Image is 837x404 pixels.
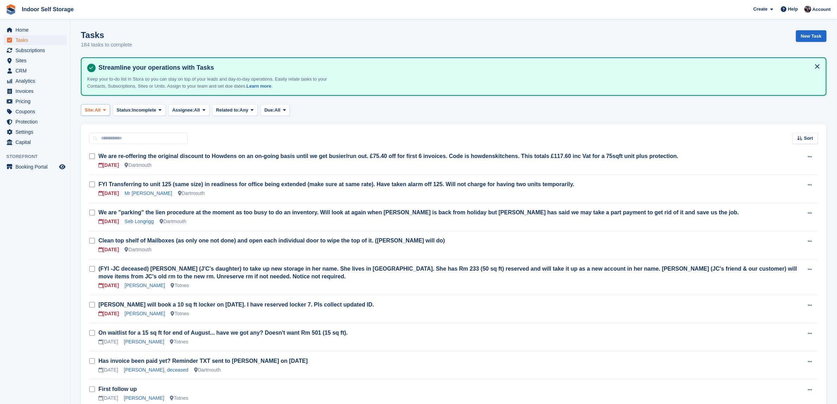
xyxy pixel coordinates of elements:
[172,107,194,114] span: Assignee:
[98,338,118,346] div: [DATE]
[260,104,290,116] button: Due: All
[98,366,118,374] div: [DATE]
[240,107,249,114] span: Any
[15,86,58,96] span: Invoices
[98,302,374,308] a: [PERSON_NAME] will book a 10 sq ft locker on [DATE]. I have reserved locker 7. Pls collect update...
[15,66,58,76] span: CRM
[4,25,66,35] a: menu
[753,6,767,13] span: Create
[15,25,58,35] span: Home
[168,104,210,116] button: Assignee: All
[81,41,132,49] p: 184 tasks to complete
[15,127,58,137] span: Settings
[6,153,70,160] span: Storefront
[4,162,66,172] a: menu
[4,107,66,116] a: menu
[4,86,66,96] a: menu
[124,339,164,345] a: [PERSON_NAME]
[124,219,154,224] a: Seb Longrigg
[178,190,205,197] div: Dartmouth
[194,366,221,374] div: Dartmouth
[87,76,333,89] p: Keep your to-do list in Stora so you can stay on top of your leads and day-to-day operations. Eas...
[117,107,132,114] span: Status:
[15,45,58,55] span: Subscriptions
[98,282,119,289] div: [DATE]
[171,310,189,317] div: Totnes
[812,6,831,13] span: Account
[4,56,66,65] a: menu
[15,76,58,86] span: Analytics
[124,190,172,196] a: Mr [PERSON_NAME]
[15,35,58,45] span: Tasks
[98,190,119,197] div: [DATE]
[264,107,275,114] span: Due:
[19,4,77,15] a: Indoor Self Storage
[170,394,188,402] div: Totnes
[98,218,119,225] div: [DATE]
[132,107,156,114] span: Incomplete
[95,107,101,114] span: All
[98,310,119,317] div: [DATE]
[804,135,813,142] span: Sort
[98,238,445,244] a: Clean top shelf of Mailboxes (as only one not done) and open each individual door to wipe the top...
[194,107,200,114] span: All
[96,64,820,72] h4: Streamline your operations with Tasks
[98,266,797,279] a: (FYI -JC deceased) [PERSON_NAME] (J'C's daughter) to take up new storage in her name. She lives i...
[98,330,348,336] a: On waitlist for a 15 sq ft for end of August... have we got any? Doesn't want Rm 501 (15 sq ft).
[796,30,826,42] a: New Task
[113,104,166,116] button: Status: Incomplete
[4,96,66,106] a: menu
[216,107,240,114] span: Related to:
[6,4,16,15] img: stora-icon-8386f47178a22dfd0bd8f6a31ec36ba5ce8667c1dd55bd0f319d3a0aa187defe.svg
[124,395,164,401] a: [PERSON_NAME]
[81,30,132,40] h1: Tasks
[15,162,58,172] span: Booking Portal
[4,117,66,127] a: menu
[788,6,798,13] span: Help
[98,181,574,187] a: FYI Transferring to unit 125 (same size) in readiness for office being extended (make sure at sam...
[15,107,58,116] span: Coupons
[58,163,66,171] a: Preview store
[4,35,66,45] a: menu
[124,162,151,169] div: Dartmouth
[98,358,308,364] a: Has invoice been paid yet? Reminder TXT sent to [PERSON_NAME] on [DATE]
[98,246,119,253] div: [DATE]
[246,83,271,89] a: Learn more
[98,386,137,392] a: First follow up
[160,218,186,225] div: Dartmouth
[98,209,739,215] a: We are "parking" the lien procedure at the moment as too busy to do an inventory. Will look at ag...
[85,107,95,114] span: Site:
[15,137,58,147] span: Capital
[15,96,58,106] span: Pricing
[170,338,188,346] div: Totnes
[124,367,188,373] a: [PERSON_NAME], deceased
[4,66,66,76] a: menu
[98,162,119,169] div: [DATE]
[275,107,281,114] span: All
[124,283,165,288] a: [PERSON_NAME]
[124,311,165,316] a: [PERSON_NAME]
[4,76,66,86] a: menu
[4,45,66,55] a: menu
[4,127,66,137] a: menu
[4,137,66,147] a: menu
[98,153,678,159] a: We are re-offering the original discount to Howdens on an on-going basis until we get busier/run ...
[212,104,258,116] button: Related to: Any
[804,6,811,13] img: Sandra Pomeroy
[98,394,118,402] div: [DATE]
[124,246,151,253] div: Dartmouth
[15,56,58,65] span: Sites
[171,282,189,289] div: Totnes
[81,104,110,116] button: Site: All
[15,117,58,127] span: Protection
